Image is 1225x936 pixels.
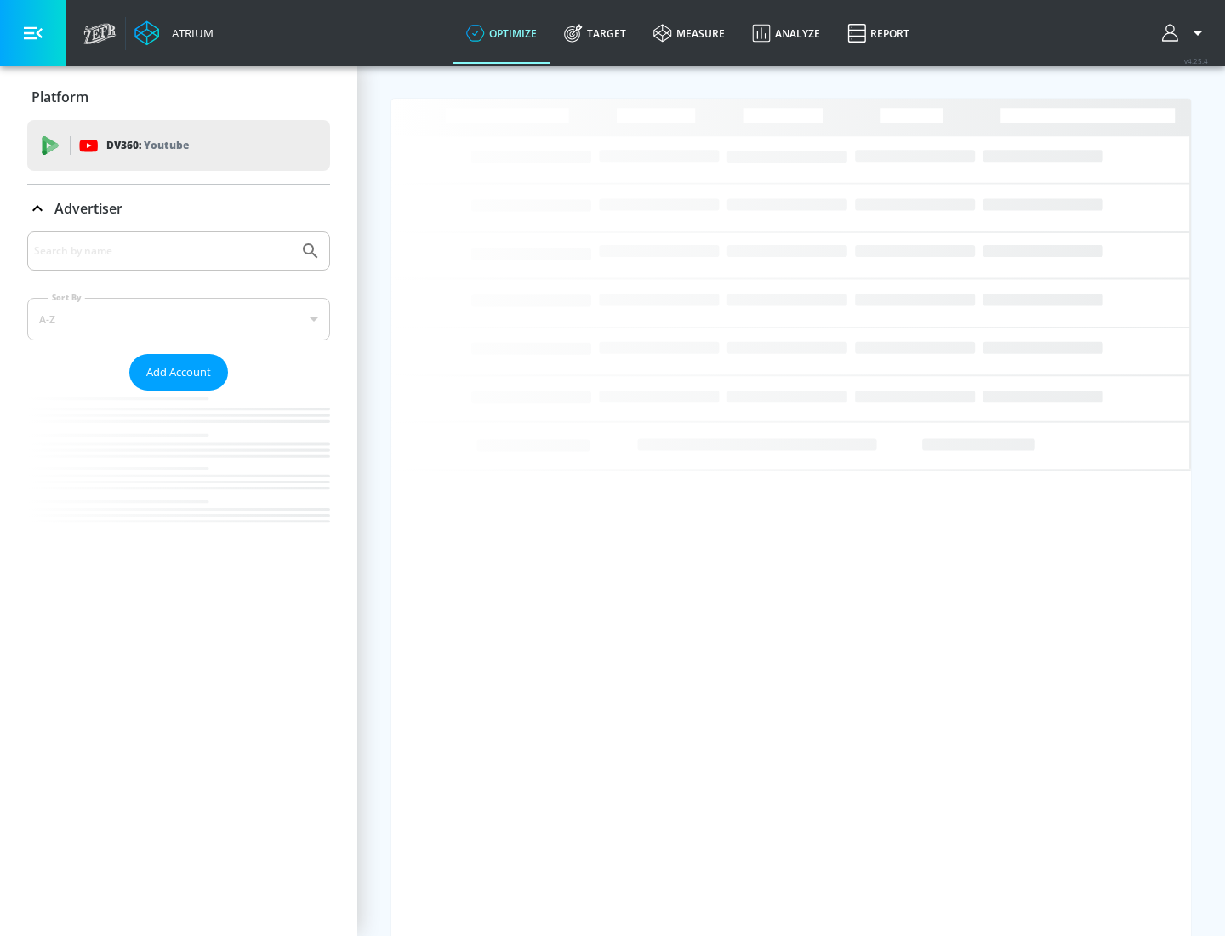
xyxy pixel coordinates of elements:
nav: list of Advertiser [27,391,330,556]
div: Advertiser [27,185,330,232]
input: Search by name [34,240,292,262]
a: Analyze [738,3,834,64]
label: Sort By [48,292,85,303]
div: DV360: Youtube [27,120,330,171]
p: DV360: [106,136,189,155]
div: A-Z [27,298,330,340]
a: optimize [453,3,550,64]
div: Atrium [165,26,214,41]
p: Advertiser [54,199,122,218]
a: Atrium [134,20,214,46]
div: Platform [27,73,330,121]
p: Platform [31,88,88,106]
button: Add Account [129,354,228,391]
a: Report [834,3,923,64]
div: Advertiser [27,231,330,556]
a: Target [550,3,640,64]
span: v 4.25.4 [1184,56,1208,66]
p: Youtube [144,136,189,154]
span: Add Account [146,362,211,382]
a: measure [640,3,738,64]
